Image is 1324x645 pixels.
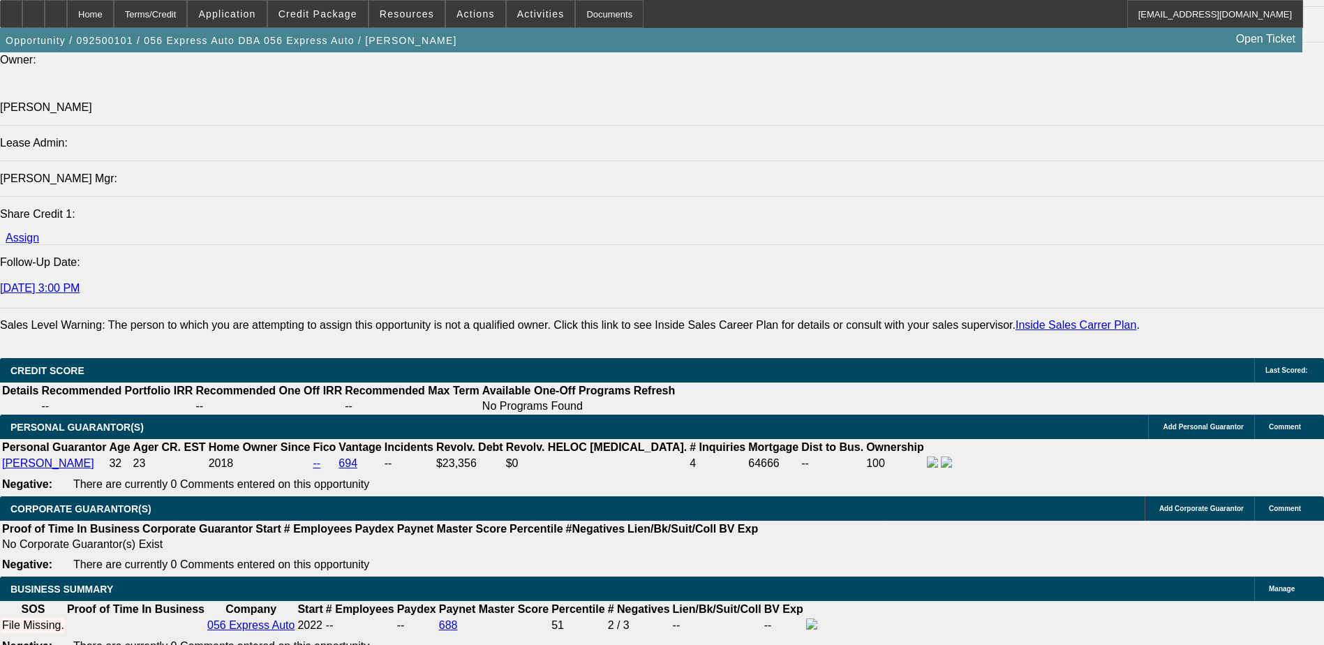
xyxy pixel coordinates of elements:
[748,441,798,453] b: Mortgage
[66,602,205,616] th: Proof of Time In Business
[672,618,762,633] td: --
[2,478,52,490] b: Negative:
[673,603,761,615] b: Lien/Bk/Suit/Coll
[439,619,458,631] a: 688
[396,618,437,633] td: --
[73,478,369,490] span: There are currently 0 Comments entered on this opportunity
[1,602,65,616] th: SOS
[608,619,670,632] div: 2 / 3
[1269,505,1301,512] span: Comment
[2,619,64,632] div: File Missing.
[1016,319,1136,331] a: Inside Sales Carrer Plan
[278,8,357,20] span: Credit Package
[801,456,864,471] td: --
[380,8,434,20] span: Resources
[436,456,504,471] td: $23,356
[188,1,266,27] button: Application
[297,603,322,615] b: Start
[551,619,604,632] div: 51
[369,1,445,27] button: Resources
[482,399,632,413] td: No Programs Found
[505,456,688,471] td: $0
[326,603,394,615] b: # Employees
[1230,27,1301,51] a: Open Ticket
[927,457,938,468] img: facebook-icon.png
[747,456,799,471] td: 64666
[10,584,113,595] span: BUSINESS SUMMARY
[355,523,394,535] b: Paydex
[255,523,281,535] b: Start
[456,8,495,20] span: Actions
[1,537,764,551] td: No Corporate Guarantor(s) Exist
[2,441,106,453] b: Personal Guarantor
[109,441,130,453] b: Age
[108,319,1140,331] label: The person to which you are attempting to assign this opportunity is not a qualified owner. Click...
[198,8,255,20] span: Application
[866,441,924,453] b: Ownership
[1269,423,1301,431] span: Comment
[209,457,234,469] span: 2018
[297,618,323,633] td: 2022
[10,503,151,514] span: CORPORATE GUARANTOR(S)
[40,384,193,398] th: Recommended Portfolio IRR
[941,457,952,468] img: linkedin-icon.png
[142,523,253,535] b: Corporate Guarantor
[764,603,803,615] b: BV Exp
[195,384,343,398] th: Recommended One Off IRR
[1,384,39,398] th: Details
[439,603,549,615] b: Paynet Master Score
[1265,366,1308,374] span: Last Scored:
[397,603,436,615] b: Paydex
[339,441,381,453] b: Vantage
[339,457,357,469] a: 694
[1,522,140,536] th: Proof of Time In Business
[1269,585,1295,593] span: Manage
[10,422,144,433] span: PERSONAL GUARANTOR(S)
[397,523,507,535] b: Paynet Master Score
[507,1,575,27] button: Activities
[551,603,604,615] b: Percentile
[313,441,336,453] b: Fico
[806,618,817,630] img: facebook-icon.png
[313,457,320,469] a: --
[209,441,311,453] b: Home Owner Since
[6,35,457,46] span: Opportunity / 092500101 / 056 Express Auto DBA 056 Express Auto / [PERSON_NAME]
[482,384,632,398] th: Available One-Off Programs
[764,618,804,633] td: --
[344,384,480,398] th: Recommended Max Term
[506,441,687,453] b: Revolv. HELOC [MEDICAL_DATA].
[225,603,276,615] b: Company
[133,441,206,453] b: Ager CR. EST
[344,399,480,413] td: --
[1159,505,1244,512] span: Add Corporate Guarantor
[133,456,207,471] td: 23
[633,384,676,398] th: Refresh
[1163,423,1244,431] span: Add Personal Guarantor
[608,603,670,615] b: # Negatives
[689,456,746,471] td: 4
[326,619,334,631] span: --
[517,8,565,20] span: Activities
[627,523,716,535] b: Lien/Bk/Suit/Coll
[195,399,343,413] td: --
[801,441,863,453] b: Dist to Bus.
[268,1,368,27] button: Credit Package
[436,441,503,453] b: Revolv. Debt
[385,441,433,453] b: Incidents
[284,523,352,535] b: # Employees
[2,457,94,469] a: [PERSON_NAME]
[719,523,758,535] b: BV Exp
[108,456,131,471] td: 32
[865,456,925,471] td: 100
[6,232,39,244] a: Assign
[384,456,434,471] td: --
[690,441,745,453] b: # Inquiries
[509,523,563,535] b: Percentile
[446,1,505,27] button: Actions
[73,558,369,570] span: There are currently 0 Comments entered on this opportunity
[40,399,193,413] td: --
[10,365,84,376] span: CREDIT SCORE
[566,523,625,535] b: #Negatives
[207,619,295,631] a: 056 Express Auto
[2,558,52,570] b: Negative:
